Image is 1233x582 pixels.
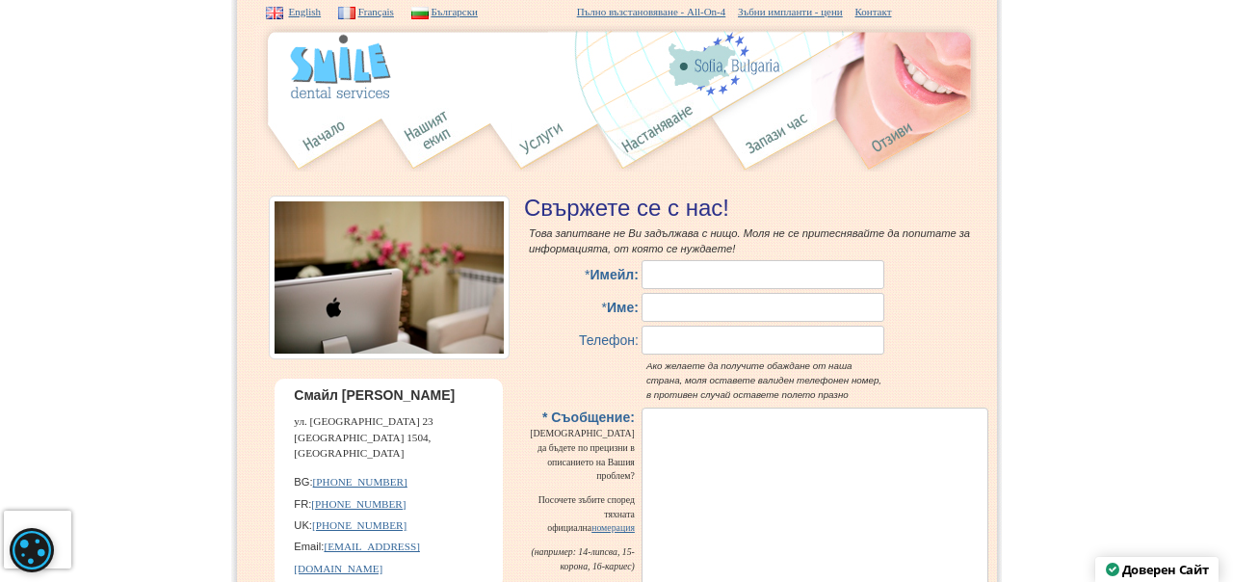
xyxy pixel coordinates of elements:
a: Зъбни импланти - цени [738,6,843,17]
a: Отзиви на пациенти [857,127,978,142]
li: UK: [294,515,493,536]
div: Телефон: [523,324,640,350]
a: [PHONE_NUMBER] [312,519,407,531]
img: 2.jpg [353,100,395,172]
a: Français [358,6,394,17]
li: BG: [294,471,493,492]
a: Настаняване в София [616,127,701,142]
img: team_bg.jpg [395,100,466,172]
b: Име: [607,300,639,315]
img: home_bg.jpg [299,100,353,172]
img: 5.jpg [701,100,742,172]
h3: Свържете се с нас! [524,196,987,221]
a: номерация [591,522,635,533]
a: Контакт [854,6,891,17]
li: FR: [294,493,493,515]
img: testimonials_bg.jpg [857,100,978,172]
a: English [289,6,322,17]
img: BG [411,7,429,18]
img: EN [266,7,283,18]
img: appointment_bg.jpg [742,100,817,172]
div: Ако желаете да получите обаждане от наша страна, моля оставете валиден телефонен номер, в противе... [646,359,889,402]
a: Български [431,6,478,17]
iframe: reCAPTCHA [4,511,250,569]
h5: Смайл [PERSON_NAME] [294,388,493,403]
img: 4.jpg [573,100,616,172]
a: Зъбни импланти с неподвижни протези, цени и етапи на лечение [511,127,573,142]
a: Нашият екип [395,127,466,142]
a: [PHONE_NUMBER] [311,498,406,510]
div: Това запитване не Ви задължава с нищо. Моля не се притеснявайте да попитате за информацията, от к... [529,225,987,256]
p: ул. [GEOGRAPHIC_DATA] 23 [GEOGRAPHIC_DATA] 1504, [GEOGRAPHIC_DATA] [294,413,493,462]
a: Свържи се с клиниката [742,127,817,142]
a: Клиника за зъбни импланти - Смайл Дентал Сървисес [299,127,353,142]
div: Cookie consent button [10,528,54,572]
img: offer_bg.jpg [511,100,573,172]
img: FR [338,7,355,18]
b: Имейл: [590,267,639,282]
a: Пълно възстановяване - All-On-4 [577,6,726,17]
img: 6.jpg [817,100,857,172]
a: [EMAIL_ADDRESS][DOMAIN_NAME] [294,541,420,573]
img: 3.jpg [466,100,511,172]
b: * Съобщение: [542,410,635,425]
img: 1.jpg [254,100,299,172]
img: accommodation_bg.jpg [616,100,701,172]
a: [PHONE_NUMBER] [313,476,407,488]
i: (например: 14-липсва, 15-корона, 16-кариес) [531,546,634,571]
img: logo.gif [288,33,392,100]
p: Посочете зъбите според тяхната официална [525,493,635,536]
img: dental.implants.clinic.bulgaria.9.jpg [269,196,510,360]
p: [DEMOGRAPHIC_DATA] да бъдете по прецизни в описанието на Вашия проблем? [525,427,635,484]
li: Email: [294,536,493,579]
